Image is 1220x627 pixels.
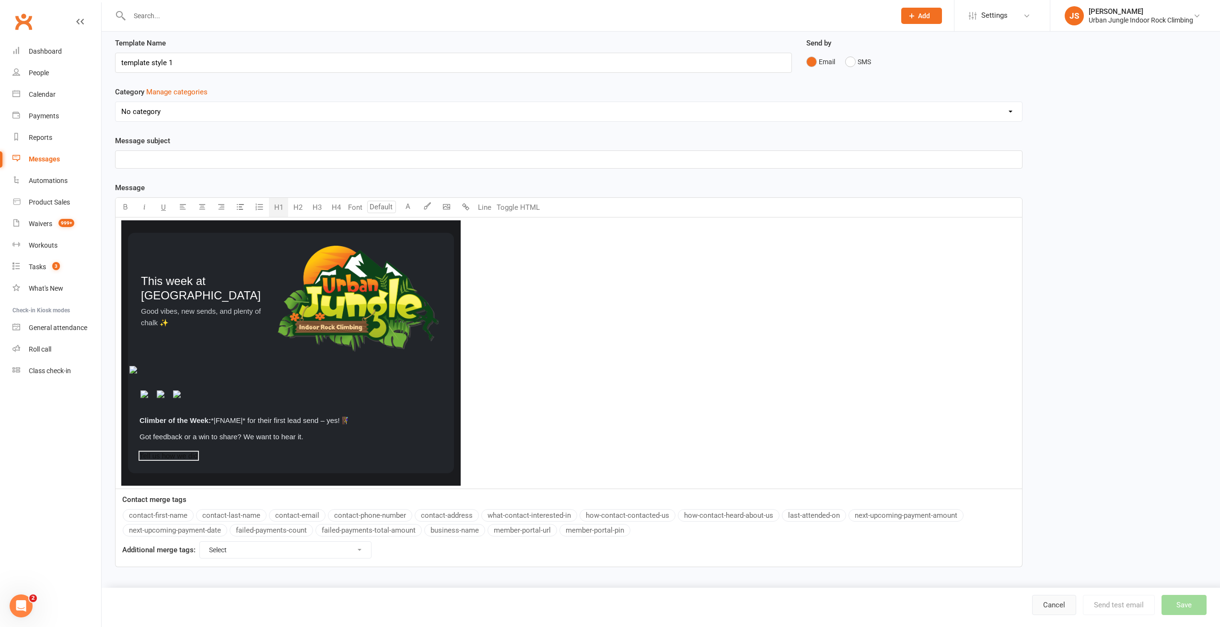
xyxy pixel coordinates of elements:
[52,262,60,270] span: 3
[230,524,313,536] button: failed-payments-count
[12,360,101,382] a: Class kiosk mode
[29,134,52,141] div: Reports
[1089,7,1193,16] div: [PERSON_NAME]
[346,198,365,217] button: Font
[326,198,346,217] button: H4
[29,155,60,163] div: Messages
[29,112,59,120] div: Payments
[29,241,58,249] div: Workouts
[140,390,148,398] img: %7B%7BIMG_A%7D%7D
[845,53,871,71] button: SMS
[315,524,422,536] button: failed-payments-total-amount
[122,494,186,505] label: Contact merge tags
[1032,595,1076,615] a: Cancel
[278,246,441,354] img: UrbanJungle_Logo_transparent_with_shadow.png
[12,278,101,299] a: What's New
[173,390,181,398] img: %7B%7BIMG_C%7D%7D
[139,452,198,460] span: Tell us how we did
[415,509,479,522] button: contact-address
[29,367,71,375] div: Class check-in
[367,201,396,213] input: Default
[678,509,779,522] button: how-contact-heard-about-us
[12,84,101,105] a: Calendar
[481,509,577,522] button: what-contact-interested-in
[12,10,35,34] a: Clubworx
[29,47,62,55] div: Dashboard
[328,509,412,522] button: contact-phone-number
[115,135,170,147] label: Message subject
[269,509,325,522] button: contact-email
[141,307,263,327] span: Good vibes, new sends, and plenty of chalk ✨
[29,263,46,271] div: Tasks
[12,170,101,192] a: Automations
[129,366,137,374] img: svg+xml;base64,{{CHALK_SVG}}
[782,509,846,522] button: last-attended-on
[146,86,208,98] button: Category
[10,594,33,617] iframe: Intercom live chat
[12,192,101,213] a: Product Sales
[12,41,101,62] a: Dashboard
[29,220,52,228] div: Waivers
[288,198,307,217] button: H2
[115,37,166,49] label: Template Name
[806,37,831,49] label: Send by
[307,198,326,217] button: H3
[154,198,173,217] button: U
[58,219,74,227] span: 999+
[981,5,1008,26] span: Settings
[139,416,211,424] span: Climber of the Week:
[12,235,101,256] a: Workouts
[123,509,194,522] button: contact-first-name
[918,12,930,20] span: Add
[115,86,208,98] label: Category
[123,524,227,536] button: next-upcoming-payment-date
[424,524,485,536] button: business-name
[12,317,101,339] a: General attendance kiosk mode
[494,198,542,217] button: Toggle HTML
[12,105,101,127] a: Payments
[12,62,101,84] a: People
[29,198,70,206] div: Product Sales
[269,198,288,217] button: H1
[1089,16,1193,24] div: Urban Jungle Indoor Rock Climbing
[901,8,942,24] button: Add
[127,9,889,23] input: Search...
[12,148,101,170] a: Messages
[29,345,51,353] div: Roll call
[29,69,49,77] div: People
[559,524,630,536] button: member-portal-pin
[29,324,87,331] div: General attendance
[211,416,351,424] span: *|FNAME|* for their first lead send – yes! 🧗‍♀️
[12,256,101,278] a: Tasks 3
[29,594,37,602] span: 2
[196,509,267,522] button: contact-last-name
[161,203,166,212] span: U
[141,274,261,302] span: This week at [GEOGRAPHIC_DATA]
[29,285,63,292] div: What's New
[12,213,101,235] a: Waivers 999+
[475,198,494,217] button: Line
[1065,6,1084,25] div: JS
[848,509,964,522] button: next-upcoming-payment-amount
[12,127,101,148] a: Reports
[580,509,675,522] button: how-contact-contacted-us
[115,182,145,194] label: Message
[12,339,101,360] a: Roll call
[488,524,557,536] button: member-portal-url
[806,53,835,71] button: Email
[29,177,68,184] div: Automations
[157,390,164,398] img: %7B%7BIMG_B%7D%7D
[139,433,303,441] span: Got feedback or a win to share? We want to hear it.
[29,91,56,98] div: Calendar
[398,198,418,217] button: A
[122,544,196,556] label: Additional merge tags:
